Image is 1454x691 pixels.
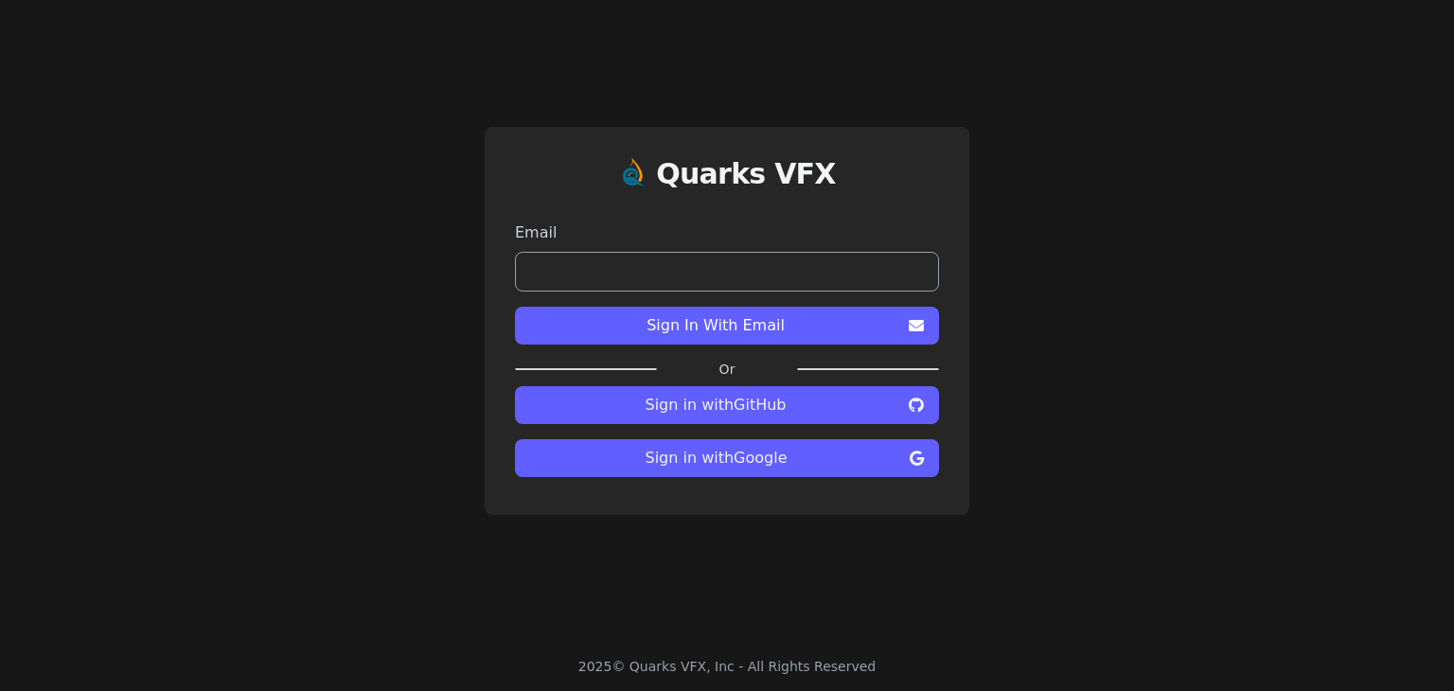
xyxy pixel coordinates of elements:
a: Quarks VFX [656,157,836,206]
label: Or [657,360,797,379]
span: Sign in with GitHub [530,394,901,416]
button: Sign in withGitHub [515,386,939,424]
div: 2025 © Quarks VFX, Inc - All Rights Reserved [578,657,877,676]
span: Sign In With Email [530,314,901,337]
button: Sign in withGoogle [515,439,939,477]
span: Sign in with Google [530,447,902,470]
label: Email [515,221,939,244]
h1: Quarks VFX [656,157,836,191]
button: Sign In With Email [515,307,939,345]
